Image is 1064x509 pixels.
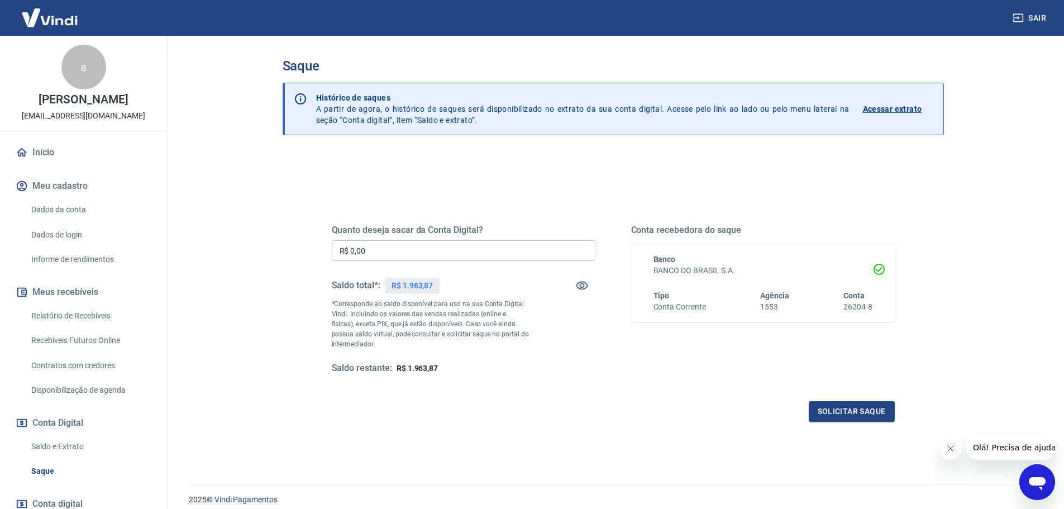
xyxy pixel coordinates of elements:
a: Recebíveis Futuros Online [27,329,154,352]
div: a [61,45,106,89]
h5: Saldo restante: [332,363,392,374]
p: Acessar extrato [863,103,922,115]
a: Vindi Pagamentos [214,495,278,504]
h6: Conta Corrente [653,301,706,313]
a: Dados de login [27,223,154,246]
span: Tipo [653,291,670,300]
span: Conta [843,291,865,300]
a: Dados da conta [27,198,154,221]
a: Disponibilização de agenda [27,379,154,402]
iframe: Mensagem da empresa [966,435,1055,460]
button: Conta Digital [13,411,154,435]
a: Relatório de Recebíveis [27,305,154,327]
a: Acessar extrato [863,92,934,126]
h6: 26204-8 [843,301,872,313]
button: Sair [1010,8,1051,28]
h5: Quanto deseja sacar da Conta Digital? [332,225,595,236]
h5: Saldo total*: [332,280,380,291]
p: *Corresponde ao saldo disponível para uso na sua Conta Digital Vindi. Incluindo os valores das ve... [332,299,529,349]
a: Saldo e Extrato [27,435,154,458]
h5: Conta recebedora do saque [631,225,895,236]
span: Olá! Precisa de ajuda? [7,8,94,17]
h6: BANCO DO BRASIL S.A. [653,265,872,277]
span: Banco [653,255,676,264]
iframe: Fechar mensagem [939,437,962,460]
p: [PERSON_NAME] [39,94,128,106]
img: Vindi [13,1,86,35]
iframe: Botão para abrir a janela de mensagens [1019,464,1055,500]
a: Saque [27,460,154,483]
button: Meu cadastro [13,174,154,198]
a: Informe de rendimentos [27,248,154,271]
h3: Saque [283,58,944,74]
p: A partir de agora, o histórico de saques será disponibilizado no extrato da sua conta digital. Ac... [316,92,850,126]
a: Contratos com credores [27,354,154,377]
p: [EMAIL_ADDRESS][DOMAIN_NAME] [22,110,145,122]
button: Meus recebíveis [13,280,154,305]
p: 2025 © [189,494,1037,506]
span: R$ 1.963,87 [397,364,438,373]
p: Histórico de saques [316,92,850,103]
a: Início [13,140,154,165]
h6: 1553 [760,301,789,313]
p: R$ 1.963,87 [392,280,433,292]
button: Solicitar saque [809,401,895,422]
span: Agência [760,291,789,300]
